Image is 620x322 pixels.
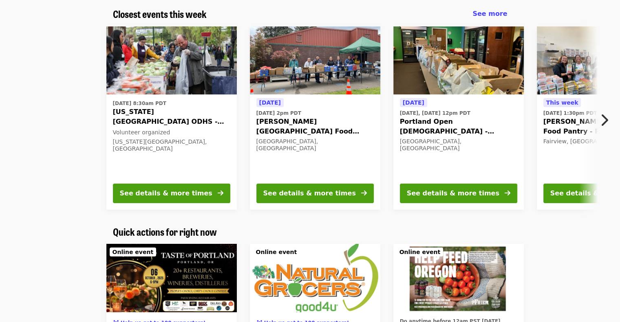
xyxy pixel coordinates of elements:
[361,189,367,197] i: arrow-right icon
[113,8,207,20] a: Closest events this week
[113,107,230,127] span: [US_STATE][GEOGRAPHIC_DATA] ODHS - Free Food Market
[400,138,517,152] div: [GEOGRAPHIC_DATA], [GEOGRAPHIC_DATA]
[472,10,507,18] span: See more
[400,110,470,117] time: [DATE], [DATE] 12pm PDT
[113,249,154,255] span: Online event
[505,189,510,197] i: arrow-right icon
[120,188,212,198] div: See details & more times
[256,184,374,203] button: See details & more times
[393,26,524,95] img: Portland Open Bible - Partner Agency Support (16+) organized by Oregon Food Bank
[400,184,517,203] button: See details & more times
[218,189,223,197] i: arrow-right icon
[400,117,517,136] span: Portland Open [DEMOGRAPHIC_DATA] - Partner Agency Support (16+)
[263,188,356,198] div: See details & more times
[403,99,424,106] span: [DATE]
[546,99,578,106] span: This week
[113,138,230,152] div: [US_STATE][GEOGRAPHIC_DATA], [GEOGRAPHIC_DATA]
[256,249,297,255] span: Online event
[113,184,230,203] button: See details & more times
[407,188,499,198] div: See details & more times
[256,138,374,152] div: [GEOGRAPHIC_DATA], [GEOGRAPHIC_DATA]
[106,226,514,238] div: Quick actions for right now
[256,117,374,136] span: [PERSON_NAME][GEOGRAPHIC_DATA] Food Pantry - Partner Agency Support
[250,26,380,210] a: See details for "Kelly Elementary School Food Pantry - Partner Agency Support"
[399,249,441,255] span: Online event
[106,26,237,95] img: Oregon City ODHS - Free Food Market organized by Oregon Food Bank
[106,244,237,312] img: Taste of Portland organized by Oregon Food Bank
[113,129,170,136] span: Volunteer organized
[106,26,237,210] a: See details for "Oregon City ODHS - Free Food Market"
[600,112,608,128] i: chevron-right icon
[113,224,217,239] span: Quick actions for right now
[250,26,380,95] img: Kelly Elementary School Food Pantry - Partner Agency Support organized by Oregon Food Bank
[393,244,524,312] img: Help Feed Oregon organized by Oregon Food Bank
[472,9,507,19] a: See more
[393,26,524,210] a: See details for "Portland Open Bible - Partner Agency Support (16+)"
[593,109,620,131] button: Next item
[113,226,217,238] a: Quick actions for right now
[259,99,281,106] span: [DATE]
[106,8,514,20] div: Closest events this week
[256,110,301,117] time: [DATE] 2pm PDT
[113,100,166,107] time: [DATE] 8:30am PDT
[543,110,597,117] time: [DATE] 1:30pm PDT
[113,7,207,21] span: Closest events this week
[250,244,380,312] img: Natural Grocers- Bring Your Own Bag organized by Oregon Food Bank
